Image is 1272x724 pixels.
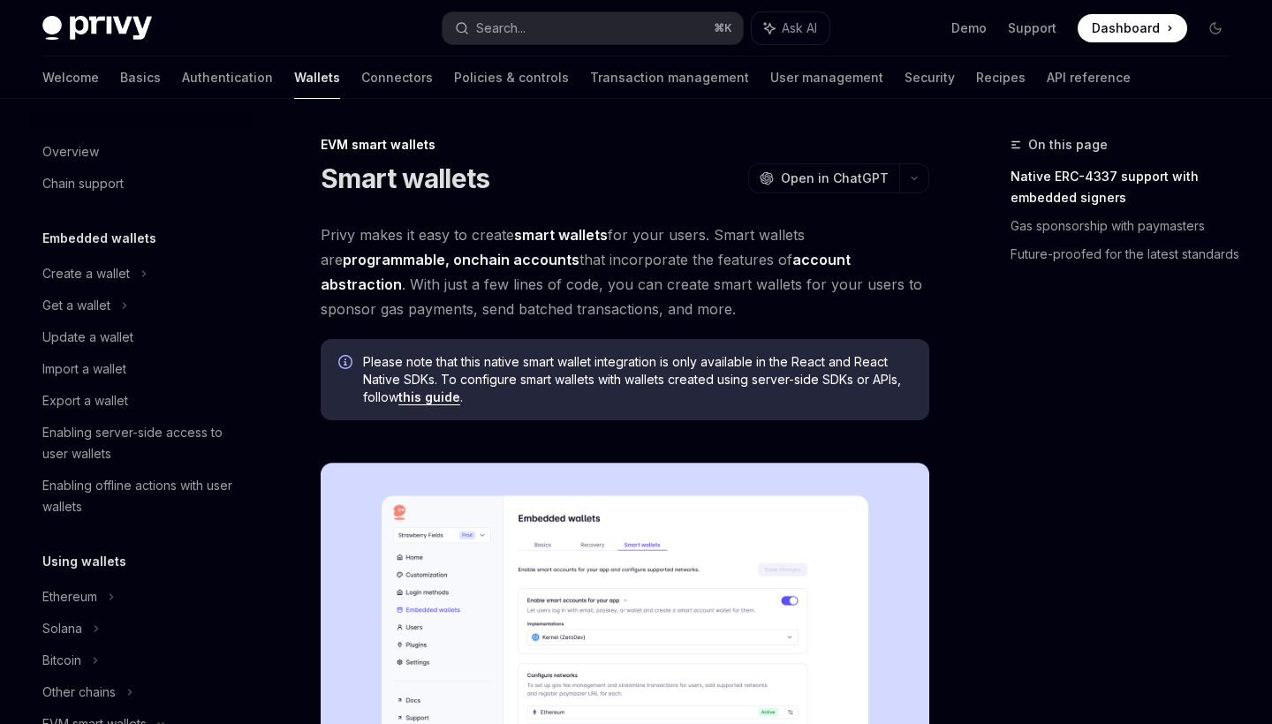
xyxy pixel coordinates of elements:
a: Transaction management [590,57,749,99]
span: Privy makes it easy to create for your users. Smart wallets are that incorporate the features of ... [321,222,929,321]
a: Update a wallet [28,321,254,353]
div: Get a wallet [42,295,110,316]
a: Import a wallet [28,353,254,385]
img: dark logo [42,16,152,41]
a: Authentication [182,57,273,99]
a: Future-proofed for the latest standards [1011,240,1244,268]
div: EVM smart wallets [321,136,929,154]
button: Ask AI [752,12,829,44]
h5: Embedded wallets [42,228,156,249]
a: User management [770,57,883,99]
a: Chain support [28,168,254,200]
a: Recipes [976,57,1026,99]
a: Connectors [361,57,433,99]
a: Security [905,57,955,99]
a: Dashboard [1078,14,1187,42]
a: Enabling server-side access to user wallets [28,417,254,470]
div: Ethereum [42,586,97,607]
div: Chain support [42,173,124,194]
span: Ask AI [782,19,817,37]
a: Support [1008,19,1056,37]
div: Solana [42,618,82,639]
div: Export a wallet [42,390,128,411]
h1: Smart wallets [321,162,489,194]
div: Other chains [42,682,116,703]
div: Create a wallet [42,263,130,284]
span: Open in ChatGPT [781,170,889,187]
button: Search...⌘K [443,12,742,44]
h5: Using wallets [42,551,126,572]
span: ⌘ K [714,21,732,35]
a: Native ERC-4337 support with embedded signers [1011,162,1244,212]
div: Enabling server-side access to user wallets [42,422,244,464]
div: Import a wallet [42,358,126,380]
button: Open in ChatGPT [748,163,899,193]
a: Demo [951,19,987,37]
a: Wallets [294,57,340,99]
div: Enabling offline actions with user wallets [42,475,244,517]
div: Update a wallet [42,327,133,348]
button: Toggle dark mode [1201,14,1230,42]
span: Dashboard [1092,19,1160,37]
div: Overview [42,141,99,162]
span: On this page [1028,134,1108,155]
a: API reference [1047,57,1131,99]
a: Basics [120,57,161,99]
svg: Info [338,355,356,373]
div: Bitcoin [42,650,81,671]
a: Enabling offline actions with user wallets [28,470,254,523]
a: Gas sponsorship with paymasters [1011,212,1244,240]
a: Export a wallet [28,385,254,417]
a: this guide [398,389,460,405]
a: Welcome [42,57,99,99]
div: Search... [476,18,526,39]
a: Policies & controls [454,57,569,99]
strong: smart wallets [514,226,608,244]
span: Please note that this native smart wallet integration is only available in the React and React Na... [363,353,912,406]
strong: programmable, onchain accounts [343,251,579,268]
a: Overview [28,136,254,168]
